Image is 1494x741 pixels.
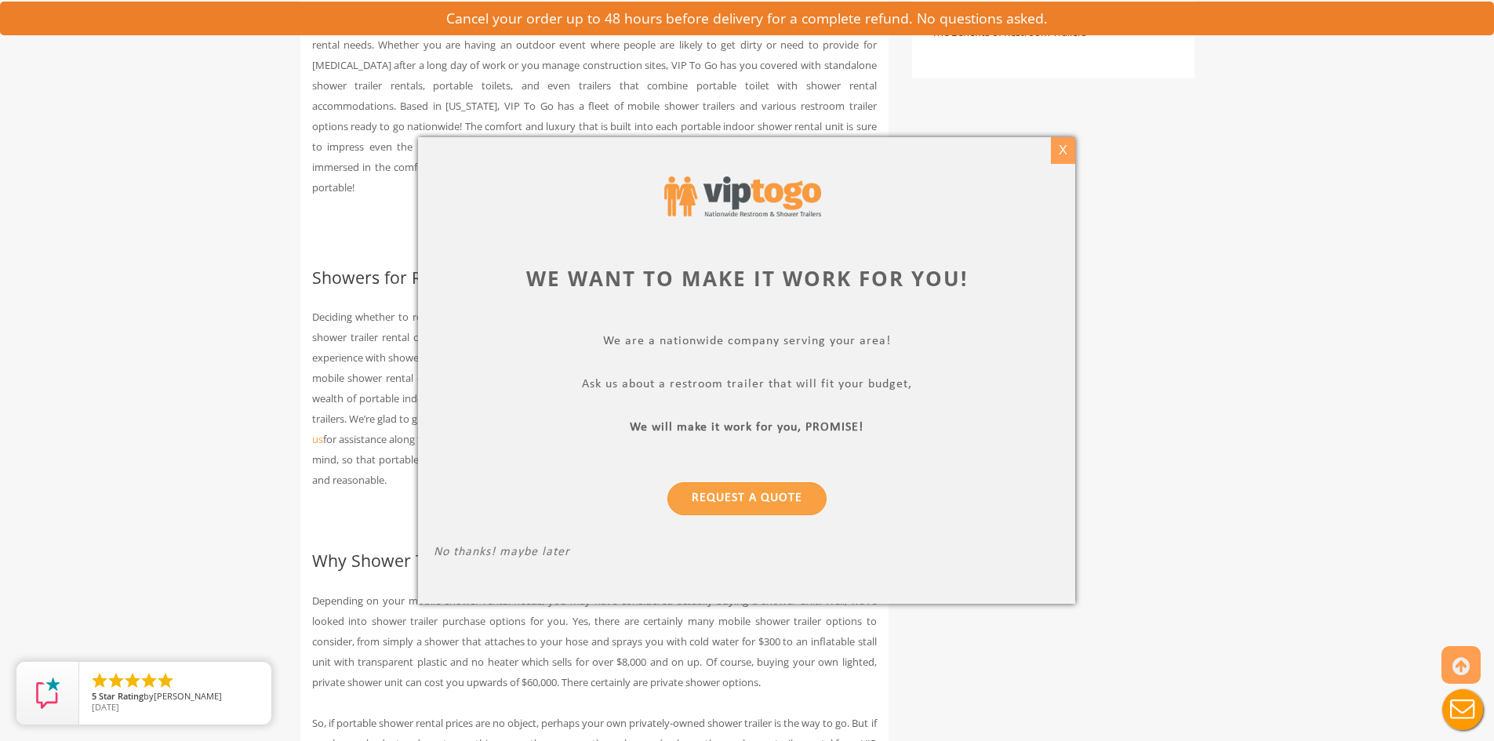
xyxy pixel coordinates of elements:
[1051,137,1075,164] div: X
[154,690,222,702] span: [PERSON_NAME]
[1431,678,1494,741] button: Live Chat
[99,690,144,702] span: Star Rating
[92,690,96,702] span: 5
[631,421,864,434] b: We will make it work for you, PROMISE!
[434,545,1060,563] p: No thanks! maybe later
[156,671,175,690] li: 
[92,701,119,713] span: [DATE]
[664,176,821,216] img: viptogo logo
[107,671,125,690] li: 
[434,264,1060,293] div: We want to make it work for you!
[434,377,1060,395] p: Ask us about a restroom trailer that will fit your budget,
[434,334,1060,352] p: We are a nationwide company serving your area!
[90,671,109,690] li: 
[140,671,158,690] li: 
[92,692,259,703] span: by
[32,677,64,709] img: Review Rating
[123,671,142,690] li: 
[667,482,827,515] a: Request a Quote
